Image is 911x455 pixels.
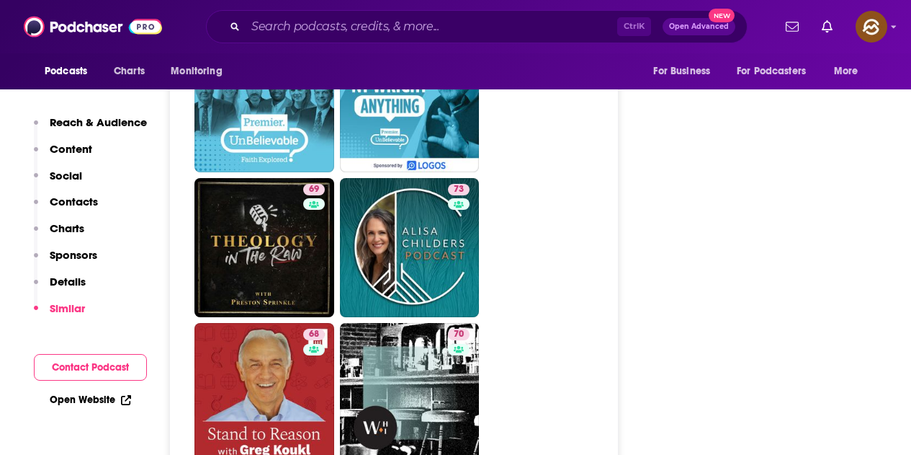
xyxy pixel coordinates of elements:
button: Reach & Audience [34,115,147,142]
a: Show notifications dropdown [780,14,804,39]
span: Ctrl K [617,17,651,36]
button: Sponsors [34,248,97,275]
a: 73 [340,178,480,318]
span: 73 [454,182,464,197]
span: Podcasts [45,61,87,81]
button: Contact Podcast [34,354,147,381]
p: Reach & Audience [50,115,147,129]
span: More [834,61,858,81]
a: 70 [448,329,470,340]
p: Details [50,275,86,288]
a: Open Website [50,394,131,406]
span: 70 [454,327,464,342]
button: Open AdvancedNew [663,18,735,35]
span: New [709,9,735,22]
a: Show notifications dropdown [816,14,838,39]
span: For Podcasters [737,61,806,81]
span: 69 [309,182,319,197]
p: Similar [50,301,85,315]
a: 73 [448,184,470,195]
span: Charts [114,61,145,81]
a: 69 [194,178,334,318]
p: Social [50,169,82,182]
button: Similar [34,301,85,328]
button: Charts [34,221,84,248]
div: Search podcasts, credits, & more... [206,10,748,43]
a: 71 [340,32,480,172]
button: open menu [824,58,876,85]
p: Content [50,142,92,156]
button: Content [34,142,92,169]
button: open menu [643,58,728,85]
p: Charts [50,221,84,235]
span: Monitoring [171,61,222,81]
a: 68 [303,329,325,340]
img: User Profile [856,11,887,43]
img: Podchaser - Follow, Share and Rate Podcasts [24,13,162,40]
span: 68 [309,327,319,342]
p: Contacts [50,195,98,208]
a: 69 [303,184,325,195]
a: Charts [104,58,153,85]
button: Contacts [34,195,98,221]
span: Logged in as hey85204 [856,11,887,43]
button: open menu [727,58,827,85]
input: Search podcasts, credits, & more... [246,15,617,38]
a: 71 [194,32,334,172]
span: For Business [653,61,710,81]
span: Open Advanced [669,23,729,30]
button: open menu [35,58,106,85]
button: open menu [161,58,241,85]
button: Details [34,275,86,301]
button: Social [34,169,82,195]
button: Show profile menu [856,11,887,43]
p: Sponsors [50,248,97,262]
